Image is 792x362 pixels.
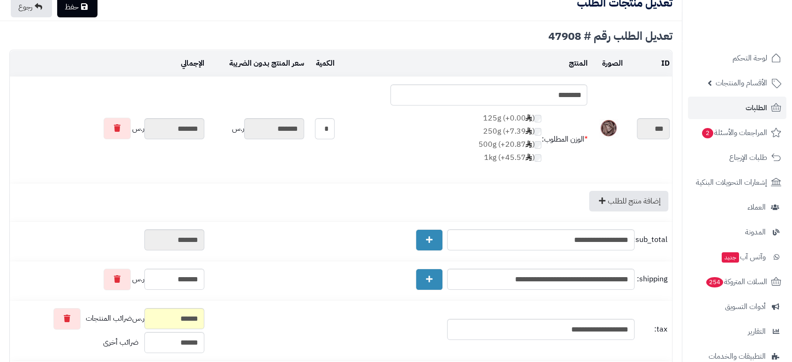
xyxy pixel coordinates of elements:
[705,275,767,288] span: السلات المتروكة
[688,97,786,119] a: الطلبات
[9,30,672,42] div: تعديل الطلب رقم # 47908
[688,295,786,318] a: أدوات التسويق
[728,7,783,27] img: logo-2.png
[696,176,767,189] span: إشعارات التحويلات البنكية
[207,51,306,76] td: سعر المنتج بدون الضريبة
[534,141,541,149] input: 500g (+20.87)
[748,325,766,338] span: التقارير
[10,51,207,76] td: الإجمالي
[688,171,786,194] a: إشعارات التحويلات البنكية
[688,47,786,69] a: لوحة التحكم
[534,154,541,162] input: 1kg (+45.57)
[625,51,672,76] td: ID
[534,115,541,122] input: 125g (+0.00)
[478,113,541,124] label: 125g (+0.00 )
[637,324,667,335] span: tax:
[103,336,139,347] span: ضرائب أخرى
[478,139,541,150] label: 500g (+20.87 )
[702,128,714,139] span: 2
[688,121,786,144] a: المراجعات والأسئلة2
[746,101,767,114] span: الطلبات
[306,51,337,76] td: الكمية
[12,308,204,330] div: ر.س
[541,106,587,173] td: الوزن المطلوب:
[209,118,304,139] div: ر.س
[747,201,766,214] span: العملاء
[688,196,786,219] a: العملاء
[478,126,541,137] label: 250g (+7.39 )
[86,313,132,324] span: ضرائب المنتجات
[722,252,739,263] span: جديد
[478,152,541,163] label: 1kg (+45.57 )
[688,320,786,343] a: التقارير
[705,277,724,288] span: 254
[534,128,541,136] input: 250g (+7.39)
[725,300,766,313] span: أدوات التسويق
[637,234,667,245] span: sub_total:
[12,118,204,139] div: ر.س
[337,51,590,76] td: المنتج
[688,271,786,293] a: السلات المتروكة254
[716,76,767,90] span: الأقسام والمنتجات
[589,191,668,211] a: إضافة منتج للطلب
[701,126,767,139] span: المراجعات والأسئلة
[590,51,625,76] td: الصورة
[745,226,766,239] span: المدونة
[688,221,786,243] a: المدونة
[721,250,766,264] span: وآتس آب
[637,274,667,285] span: shipping:
[599,119,618,138] img: 1667662069-Saussurea%20Costus%20Whole-40x40.jpg
[688,146,786,169] a: طلبات الإرجاع
[12,269,204,290] div: ر.س
[688,246,786,268] a: وآتس آبجديد
[732,52,767,65] span: لوحة التحكم
[729,151,767,164] span: طلبات الإرجاع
